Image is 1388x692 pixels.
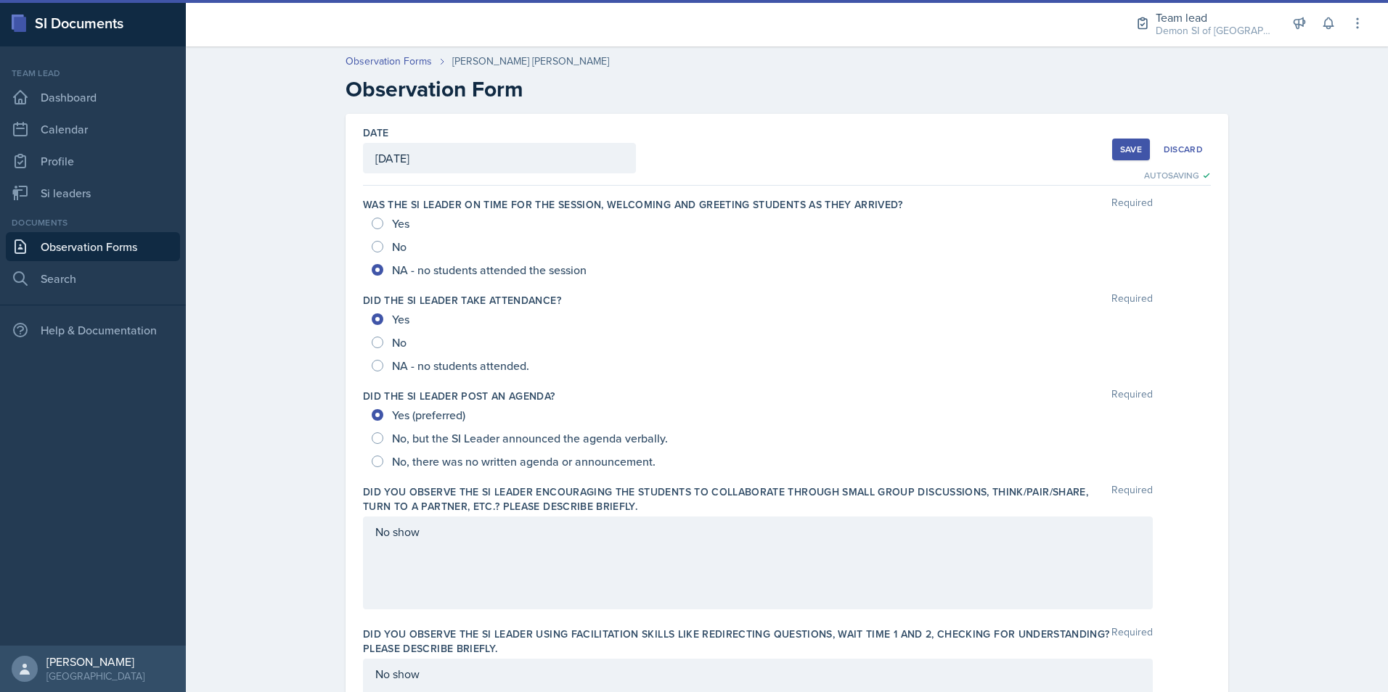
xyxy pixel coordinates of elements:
button: Discard [1156,139,1211,160]
div: Autosaving [1144,169,1211,182]
span: NA - no students attended. [392,358,529,373]
span: Required [1111,197,1153,212]
div: [PERSON_NAME] [PERSON_NAME] [452,54,609,69]
span: Required [1111,485,1153,514]
span: Required [1111,627,1153,656]
a: Search [6,264,180,293]
a: Si leaders [6,178,180,207]
p: No show [375,523,1140,540]
a: Dashboard [6,83,180,112]
span: Yes [392,216,409,231]
div: Documents [6,216,180,229]
h2: Observation Form [346,76,1228,102]
div: Team lead [1156,9,1272,26]
div: [GEOGRAPHIC_DATA] [46,669,144,683]
span: No [392,239,407,254]
span: No, but the SI Leader announced the agenda verbally. [392,431,668,445]
span: NA - no students attended the session [392,263,587,277]
div: [PERSON_NAME] [46,654,144,669]
label: Was the SI Leader on time for the session, welcoming and greeting students as they arrived? [363,197,903,212]
p: No show [375,665,1140,683]
div: Discard [1164,144,1203,155]
div: Demon SI of [GEOGRAPHIC_DATA] / Fall 2025 [1156,23,1272,38]
a: Calendar [6,115,180,144]
span: Required [1111,389,1153,403]
a: Observation Forms [6,232,180,261]
span: Yes (preferred) [392,408,465,422]
label: Did you observe the SI Leader encouraging the students to collaborate through small group discuss... [363,485,1111,514]
a: Profile [6,147,180,176]
label: Did the SI Leader take attendance? [363,293,561,308]
button: Save [1112,139,1150,160]
div: Team lead [6,67,180,80]
div: Save [1120,144,1142,155]
span: No [392,335,407,350]
label: Did the SI Leader post an agenda? [363,389,555,403]
span: Yes [392,312,409,326]
span: Required [1111,293,1153,308]
a: Observation Forms [346,54,432,69]
label: Did you observe the SI Leader using facilitation skills like redirecting questions, wait time 1 a... [363,627,1111,656]
span: No, there was no written agenda or announcement. [392,454,656,469]
div: Help & Documentation [6,316,180,345]
label: Date [363,125,388,140]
